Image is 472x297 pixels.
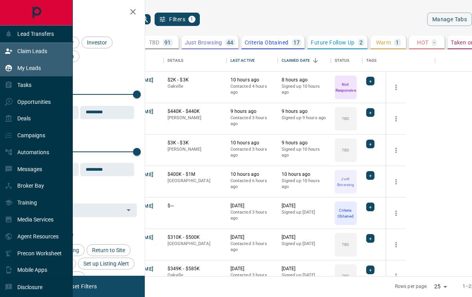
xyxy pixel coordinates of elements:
[336,81,356,93] p: Not Responsive
[336,176,356,188] p: Just Browsing
[282,108,327,115] p: 9 hours ago
[366,77,374,85] div: +
[390,270,402,282] button: more
[369,109,372,116] span: +
[417,40,428,45] p: HOT
[230,83,274,96] p: Contacted 4 hours ago
[369,140,372,148] span: +
[282,241,327,247] p: Signed up [DATE]
[81,37,112,48] div: Investor
[390,176,402,188] button: more
[168,234,223,241] p: $310K - $500K
[366,203,374,211] div: +
[168,272,223,279] p: Oakville
[390,144,402,156] button: more
[168,241,223,247] p: [GEOGRAPHIC_DATA]
[376,40,391,45] p: Warm
[366,140,374,148] div: +
[230,115,274,127] p: Contacted 3 hours ago
[282,140,327,146] p: 9 hours ago
[81,260,132,267] span: Set up Listing Alert
[227,50,278,72] div: Last Active
[369,203,372,211] span: +
[230,241,274,253] p: Contacted 3 hours ago
[60,280,102,293] button: Reset Filters
[230,272,274,284] p: Contacted 3 hours ago
[342,242,349,247] p: TBD
[282,146,327,159] p: Signed up 10 hours ago
[396,40,399,45] p: 1
[369,234,372,242] span: +
[230,171,274,178] p: 10 hours ago
[335,50,350,72] div: Status
[366,171,374,180] div: +
[230,50,255,72] div: Last Active
[168,50,184,72] div: Details
[189,17,195,22] span: 1
[168,146,223,153] p: [PERSON_NAME]
[168,171,223,178] p: $400K - $1M
[362,50,435,72] div: Tags
[282,209,327,216] p: Signed up [DATE]
[164,50,227,72] div: Details
[25,8,137,17] h2: Filters
[230,140,274,146] p: 10 hours ago
[87,244,131,256] div: Return to Site
[227,40,234,45] p: 44
[89,247,128,253] span: Return to Site
[342,273,349,279] p: TBD
[431,281,450,292] div: 25
[282,178,327,190] p: Signed up 10 hours ago
[395,283,428,290] p: Rows per page:
[390,239,402,251] button: more
[245,40,289,45] p: Criteria Obtained
[369,172,372,179] span: +
[78,258,135,269] div: Set up Listing Alert
[230,146,274,159] p: Contacted 3 hours ago
[123,205,134,216] button: Open
[331,50,362,72] div: Status
[310,55,321,66] button: Sort
[278,50,331,72] div: Claimed Date
[369,266,372,274] span: +
[282,50,310,72] div: Claimed Date
[342,116,349,122] p: TBD
[390,81,402,93] button: more
[168,203,223,209] p: $---
[336,207,356,219] p: Criteria Obtained
[342,147,349,153] p: TBD
[230,266,274,272] p: [DATE]
[282,171,327,178] p: 10 hours ago
[109,50,164,72] div: Name
[230,203,274,209] p: [DATE]
[168,77,223,83] p: $2K - $3K
[282,234,327,241] p: [DATE]
[168,178,223,184] p: [GEOGRAPHIC_DATA]
[230,234,274,241] p: [DATE]
[282,77,327,83] p: 8 hours ago
[185,40,222,45] p: Just Browsing
[230,108,274,115] p: 9 hours ago
[168,108,223,115] p: $440K - $440K
[282,115,327,121] p: Signed up 9 hours ago
[155,13,200,26] button: Filters1
[366,266,374,274] div: +
[390,113,402,125] button: more
[230,209,274,221] p: Contacted 3 hours ago
[311,40,354,45] p: Future Follow Up
[282,272,327,279] p: Signed up [DATE]
[282,83,327,96] p: Signed up 10 hours ago
[366,234,374,243] div: +
[168,140,223,146] p: $3K - $3K
[293,40,300,45] p: 17
[230,77,274,83] p: 10 hours ago
[366,50,377,72] div: Tags
[390,207,402,219] button: more
[230,178,274,190] p: Contacted 6 hours ago
[369,77,372,85] span: +
[168,115,223,121] p: [PERSON_NAME]
[84,39,110,46] span: Investor
[164,40,171,45] p: 91
[168,83,223,90] p: Oakville
[427,13,472,26] button: Manage Tabs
